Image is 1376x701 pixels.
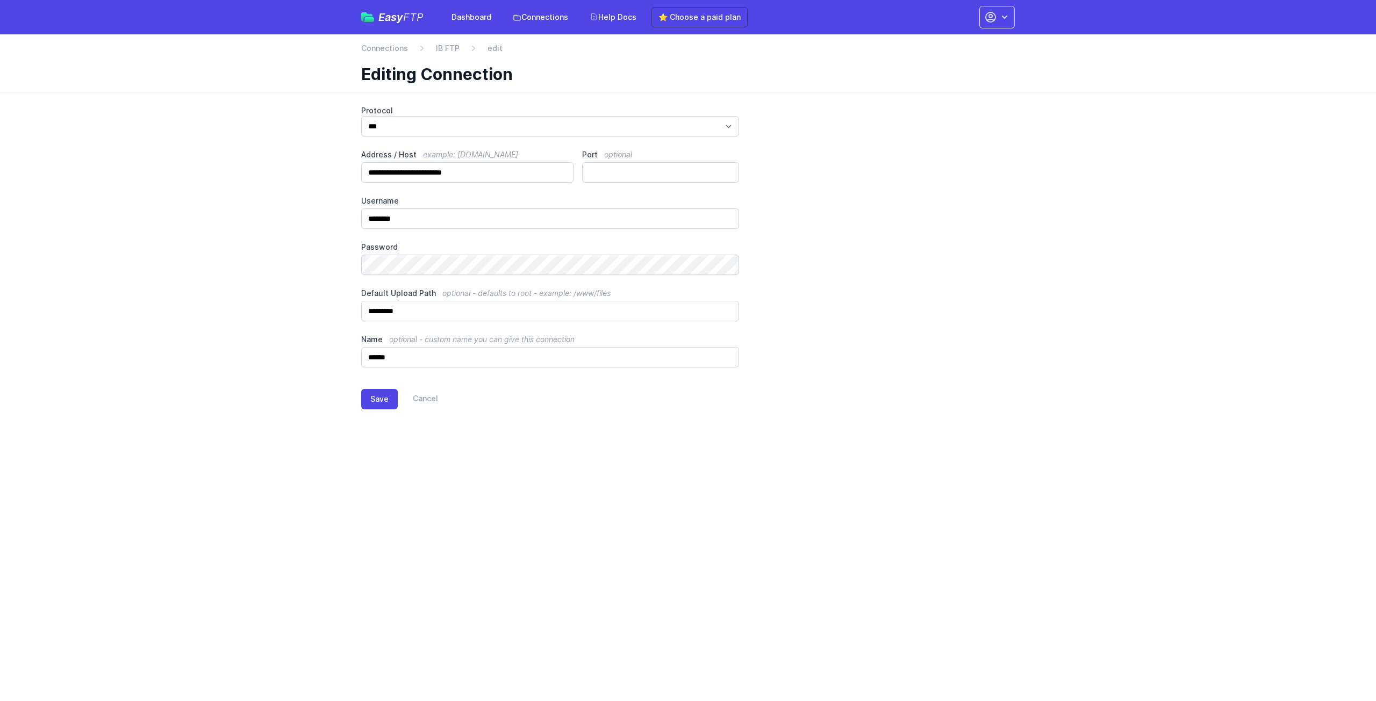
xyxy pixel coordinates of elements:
label: Username [361,196,739,206]
label: Protocol [361,105,739,116]
span: example: [DOMAIN_NAME] [423,150,518,159]
a: Help Docs [583,8,643,27]
label: Password [361,242,739,252]
nav: Breadcrumb [361,43,1015,60]
img: easyftp_logo.png [361,12,374,22]
a: Connections [361,43,408,54]
button: Save [361,389,398,409]
a: ⭐ Choose a paid plan [651,7,748,27]
a: EasyFTP [361,12,424,23]
span: FTP [403,11,424,24]
h1: Editing Connection [361,64,1006,84]
a: IB FTP [436,43,460,54]
label: Port [582,149,739,160]
span: optional - defaults to root - example: /www/files [442,288,611,298]
a: Cancel [398,389,438,409]
span: optional [604,150,632,159]
a: Connections [506,8,575,27]
label: Default Upload Path [361,288,739,299]
span: edit [488,43,503,54]
label: Address / Host [361,149,574,160]
a: Dashboard [445,8,498,27]
span: Easy [378,12,424,23]
label: Name [361,334,739,345]
span: optional - custom name you can give this connection [389,335,575,344]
